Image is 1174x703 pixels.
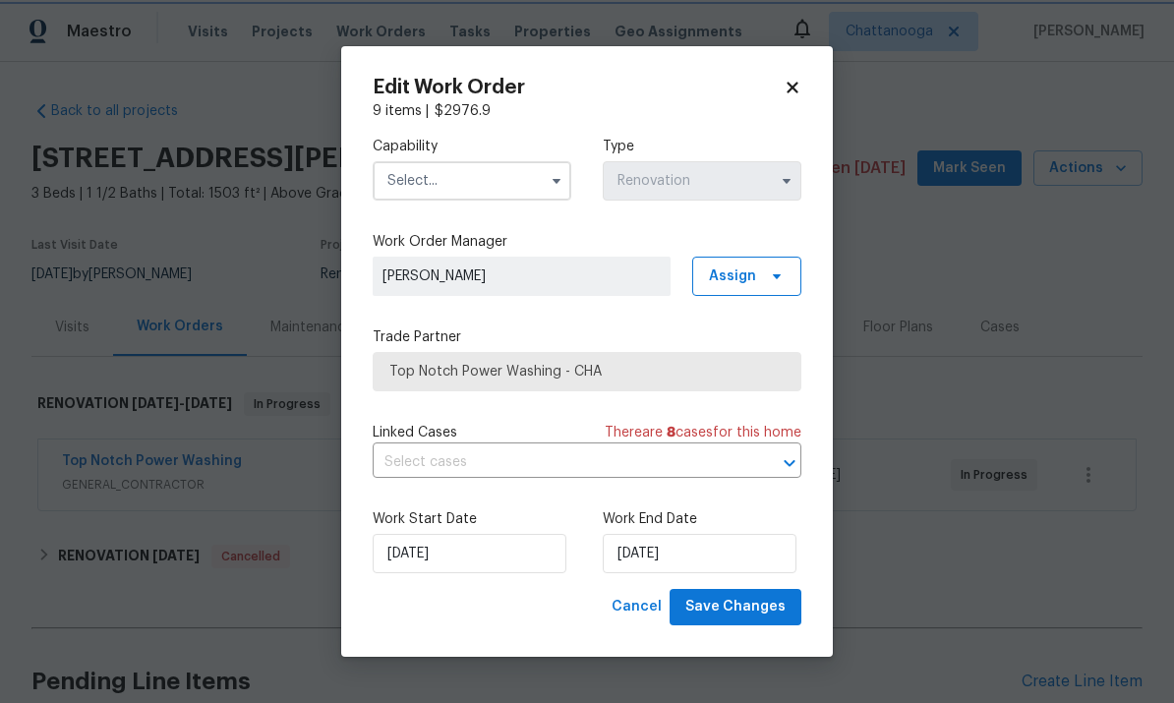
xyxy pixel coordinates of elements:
[604,589,670,625] button: Cancel
[382,266,661,286] span: [PERSON_NAME]
[545,169,568,193] button: Show options
[373,232,801,252] label: Work Order Manager
[373,101,801,121] div: 9 items |
[373,78,784,97] h2: Edit Work Order
[373,423,457,442] span: Linked Cases
[373,137,571,156] label: Capability
[667,426,675,439] span: 8
[605,423,801,442] span: There are case s for this home
[373,509,571,529] label: Work Start Date
[612,595,662,619] span: Cancel
[603,534,796,573] input: M/D/YYYY
[603,161,801,201] input: Select...
[435,104,491,118] span: $ 2976.9
[670,589,801,625] button: Save Changes
[389,362,785,381] span: Top Notch Power Washing - CHA
[776,449,803,477] button: Open
[373,161,571,201] input: Select...
[603,509,801,529] label: Work End Date
[709,266,756,286] span: Assign
[603,137,801,156] label: Type
[775,169,798,193] button: Show options
[373,534,566,573] input: M/D/YYYY
[685,595,786,619] span: Save Changes
[373,327,801,347] label: Trade Partner
[373,447,746,478] input: Select cases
